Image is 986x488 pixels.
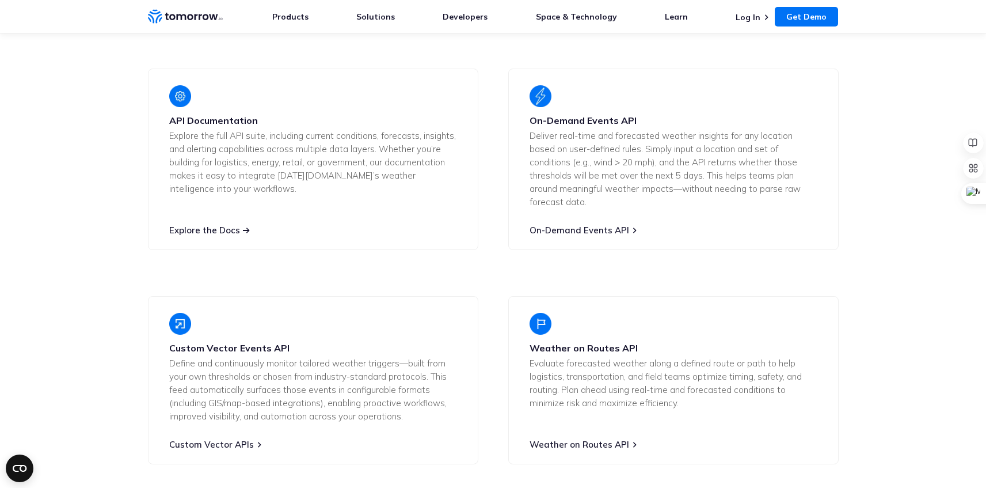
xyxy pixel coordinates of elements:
[530,357,817,410] p: Evaluate forecasted weather along a defined route or path to help logistics, transportation, and ...
[536,12,617,22] a: Space & Technology
[356,12,395,22] a: Solutions
[148,8,223,25] a: Home link
[530,439,629,450] a: Weather on Routes API
[169,225,240,236] a: Explore the Docs
[272,12,309,22] a: Products
[775,7,838,27] a: Get Demo
[169,439,254,450] a: Custom Vector APIs
[169,342,290,354] strong: Custom Vector Events API
[6,455,33,482] button: Open CMP widget
[443,12,488,22] a: Developers
[736,12,760,22] a: Log In
[169,357,457,423] p: Define and continuously monitor tailored weather triggers—built from your own thresholds or chose...
[530,225,629,236] a: On-Demand Events API
[530,115,637,126] strong: On-Demand Events API
[530,129,817,209] p: Deliver real-time and forecasted weather insights for any location based on user-defined rules. S...
[169,129,457,195] p: Explore the full API suite, including current conditions, forecasts, insights, and alerting capab...
[169,115,258,126] strong: API Documentation
[530,342,638,354] strong: Weather on Routes API
[665,12,688,22] a: Learn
